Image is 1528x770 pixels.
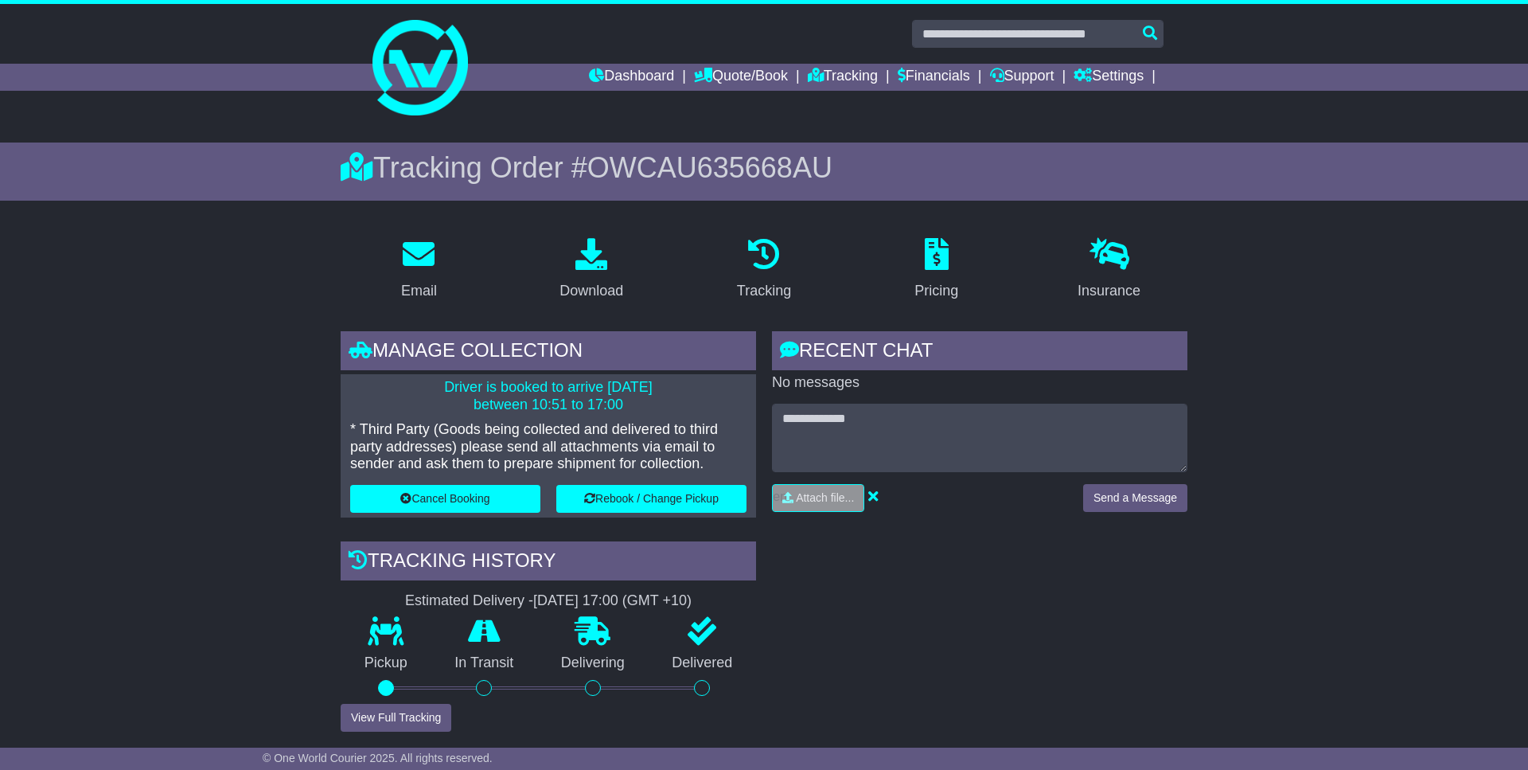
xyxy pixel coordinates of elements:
p: Pickup [341,655,431,672]
div: Tracking [737,280,791,302]
p: No messages [772,374,1187,392]
a: Settings [1074,64,1144,91]
div: Email [401,280,437,302]
div: Pricing [914,280,958,302]
p: In Transit [431,655,538,672]
div: Manage collection [341,331,756,374]
a: Email [391,233,447,307]
p: Driver is booked to arrive [DATE] between 10:51 to 17:00 [350,379,746,413]
a: Dashboard [589,64,674,91]
p: Delivering [537,655,649,672]
span: © One World Courier 2025. All rights reserved. [263,752,493,764]
a: Quote/Book [694,64,788,91]
p: * Third Party (Goods being collected and delivered to third party addresses) please send all atta... [350,421,746,473]
p: Delivered [649,655,757,672]
a: Pricing [904,233,969,307]
div: Insurance [1078,280,1140,302]
a: Download [549,233,633,307]
a: Financials [898,64,970,91]
div: Tracking Order # [341,150,1187,185]
a: Support [990,64,1054,91]
div: Estimated Delivery - [341,592,756,610]
a: Insurance [1067,233,1151,307]
a: Tracking [808,64,878,91]
span: OWCAU635668AU [587,151,832,184]
button: View Full Tracking [341,704,451,732]
div: Download [559,280,623,302]
a: Tracking [727,233,801,307]
button: Send a Message [1083,484,1187,512]
div: Tracking history [341,541,756,584]
div: RECENT CHAT [772,331,1187,374]
button: Cancel Booking [350,485,540,513]
button: Rebook / Change Pickup [556,485,746,513]
div: [DATE] 17:00 (GMT +10) [533,592,692,610]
